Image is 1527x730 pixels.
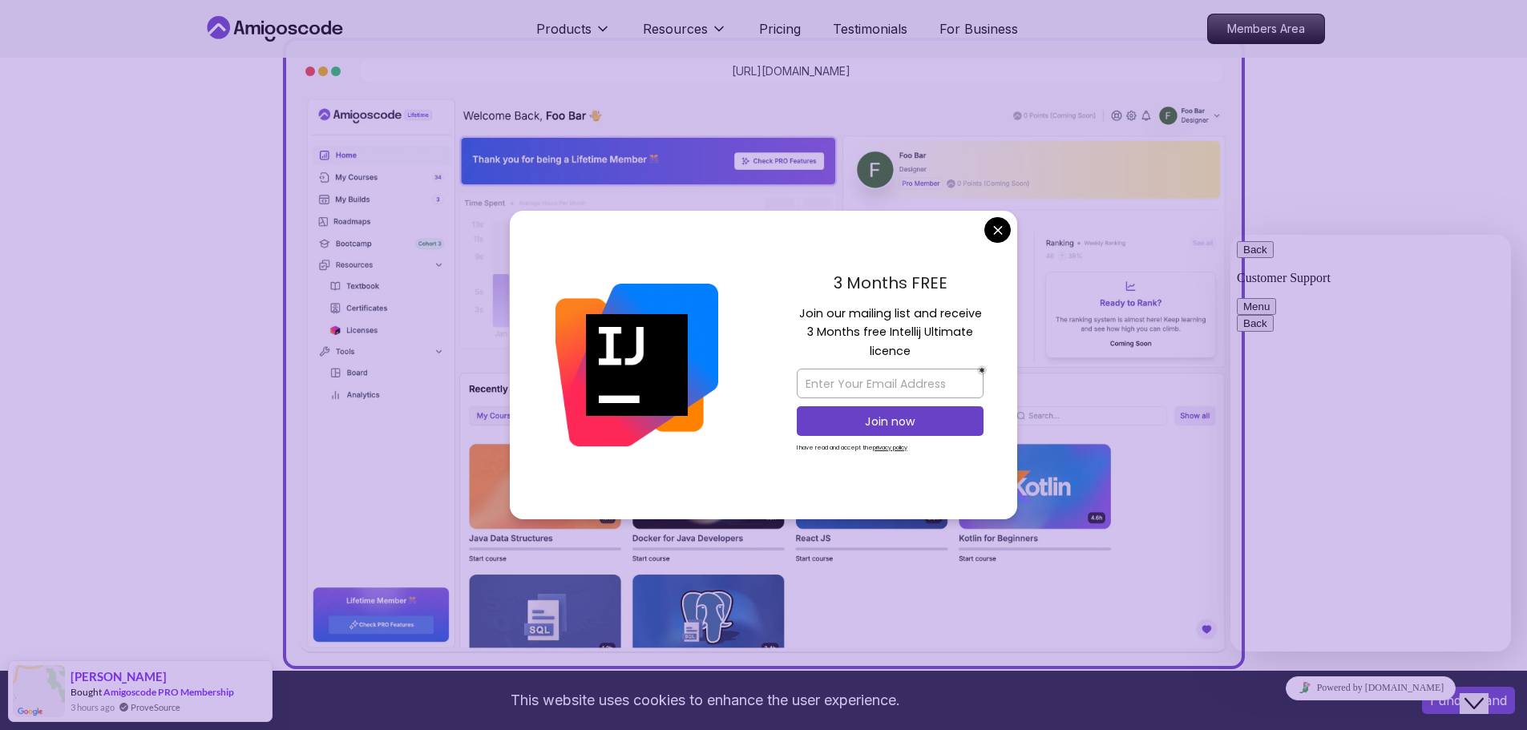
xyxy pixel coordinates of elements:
[732,63,850,79] a: [URL][DOMAIN_NAME]
[103,686,234,698] a: Amigoscode PRO Membership
[1460,666,1511,714] iframe: chat widget
[1208,14,1324,43] p: Members Area
[71,700,115,714] span: 3 hours ago
[643,19,727,51] button: Resources
[1230,235,1511,651] iframe: chat widget
[643,19,708,38] p: Resources
[13,665,65,717] img: provesource social proof notification image
[71,686,102,698] span: Bought
[759,19,801,38] a: Pricing
[939,19,1018,38] a: For Business
[71,670,167,684] span: [PERSON_NAME]
[1230,670,1511,706] iframe: chat widget
[1207,14,1325,44] a: Members Area
[299,95,1229,653] img: dashboard
[131,700,180,714] a: ProveSource
[833,19,907,38] a: Testimonials
[536,19,592,38] p: Products
[12,683,1398,718] div: This website uses cookies to enhance the user experience.
[536,19,611,51] button: Products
